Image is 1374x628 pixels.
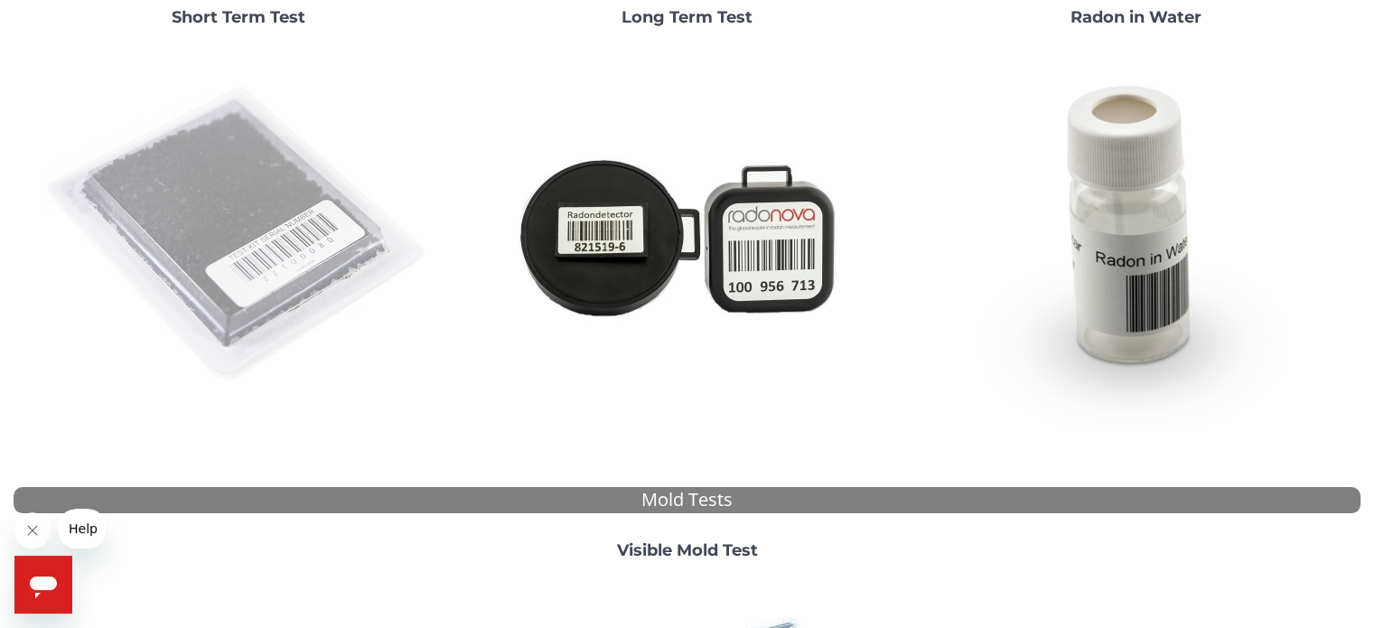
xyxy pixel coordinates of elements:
strong: Short Term Test [172,7,305,27]
strong: Visible Mold Test [617,540,758,560]
img: RadoninWater.jpg [942,41,1331,429]
strong: Long Term Test [622,7,752,27]
iframe: Close message [14,512,51,548]
div: Mold Tests [14,487,1360,513]
iframe: Message from company [58,509,106,548]
strong: Radon in Water [1070,7,1201,27]
iframe: Button to launch messaging window [14,556,72,614]
img: ShortTerm.jpg [44,41,433,429]
img: Radtrak2vsRadtrak3.jpg [493,41,882,429]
